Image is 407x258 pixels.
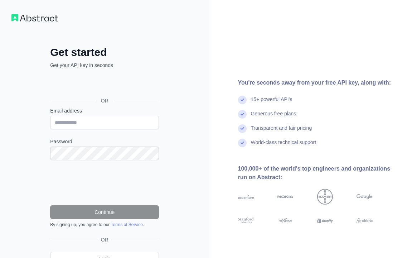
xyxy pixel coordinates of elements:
[238,164,396,182] div: 100,000+ of the world's top engineers and organizations run on Abstract:
[11,14,58,21] img: Workflow
[98,236,111,243] span: OR
[50,46,159,59] h2: Get started
[238,78,396,87] div: You're seconds away from your free API key, along with:
[251,139,316,153] div: World-class technical support
[238,124,247,133] img: check mark
[50,222,159,228] div: By signing up, you agree to our .
[238,110,247,119] img: check mark
[238,96,247,104] img: check mark
[357,189,373,205] img: google
[50,138,159,145] label: Password
[277,189,294,205] img: nokia
[317,189,333,205] img: bayer
[50,107,159,114] label: Email address
[317,217,333,225] img: shopify
[238,139,247,147] img: check mark
[95,97,114,104] span: OR
[50,169,159,197] iframe: reCAPTCHA
[238,189,254,205] img: accenture
[251,110,296,124] div: Generous free plans
[251,96,292,110] div: 15+ powerful API's
[238,217,254,225] img: stanford university
[50,205,159,219] button: Continue
[111,222,142,227] a: Terms of Service
[277,217,294,225] img: payoneer
[357,217,373,225] img: airbnb
[50,62,159,69] p: Get your API key in seconds
[251,124,312,139] div: Transparent and fair pricing
[47,77,161,92] iframe: Sign in with Google Button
